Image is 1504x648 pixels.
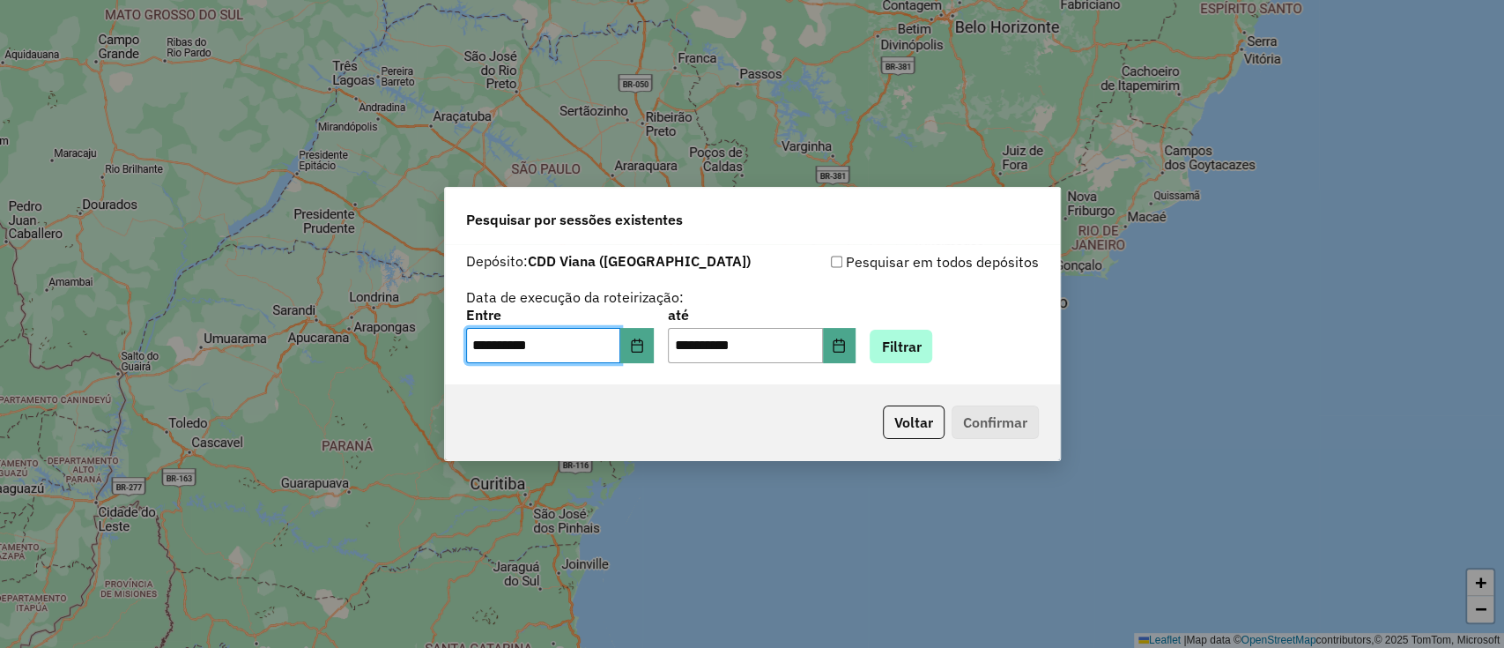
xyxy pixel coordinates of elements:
label: até [668,304,856,325]
button: Voltar [883,406,945,439]
span: Pesquisar por sessões existentes [466,209,683,230]
button: Filtrar [870,330,932,363]
button: Choose Date [620,328,654,363]
label: Depósito: [466,250,751,272]
strong: CDD Viana ([GEOGRAPHIC_DATA]) [528,252,751,270]
label: Entre [466,304,654,325]
label: Data de execução da roteirização: [466,287,684,308]
button: Choose Date [823,328,856,363]
div: Pesquisar em todos depósitos [752,251,1039,272]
